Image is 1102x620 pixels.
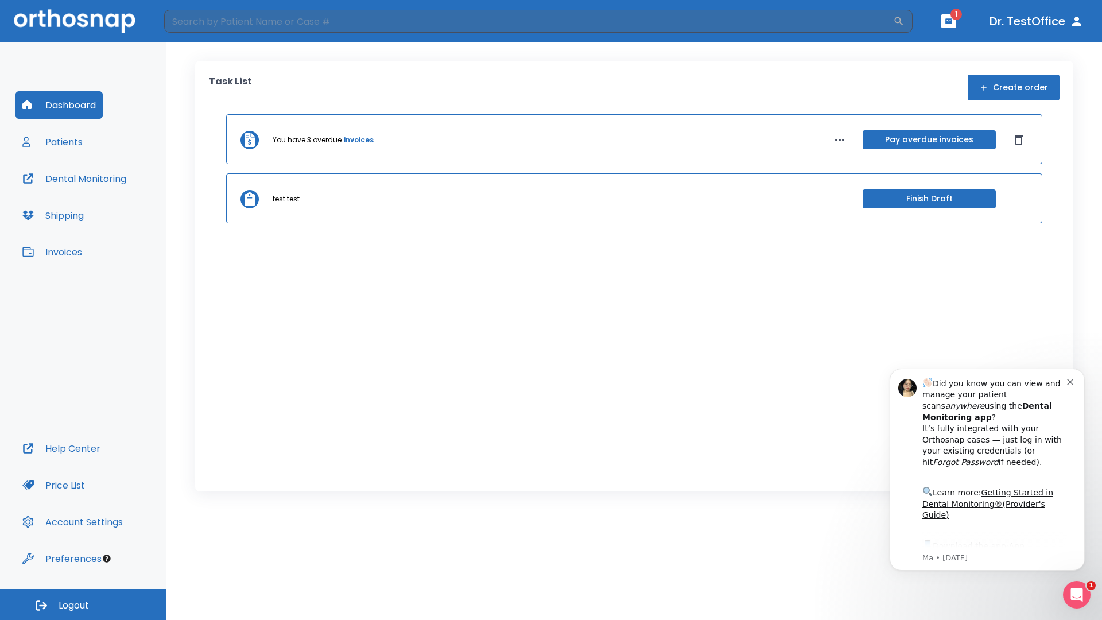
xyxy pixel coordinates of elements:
[344,135,374,145] a: invoices
[1010,131,1028,149] button: Dismiss
[164,10,893,33] input: Search by Patient Name or Case #
[273,194,300,204] p: test test
[985,11,1088,32] button: Dr. TestOffice
[1087,581,1096,590] span: 1
[15,471,92,499] button: Price List
[15,508,130,536] button: Account Settings
[209,75,252,100] p: Task List
[863,189,996,208] button: Finish Draft
[102,553,112,564] div: Tooltip anchor
[15,545,108,572] button: Preferences
[15,238,89,266] button: Invoices
[968,75,1060,100] button: Create order
[950,9,962,20] span: 1
[15,128,90,156] button: Patients
[872,354,1102,614] iframe: Intercom notifications message
[15,165,133,192] button: Dental Monitoring
[863,130,996,149] button: Pay overdue invoices
[15,201,91,229] button: Shipping
[59,599,89,612] span: Logout
[15,435,107,462] button: Help Center
[15,91,103,119] button: Dashboard
[1063,581,1091,609] iframe: Intercom live chat
[273,135,342,145] p: You have 3 overdue
[14,9,135,33] img: Orthosnap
